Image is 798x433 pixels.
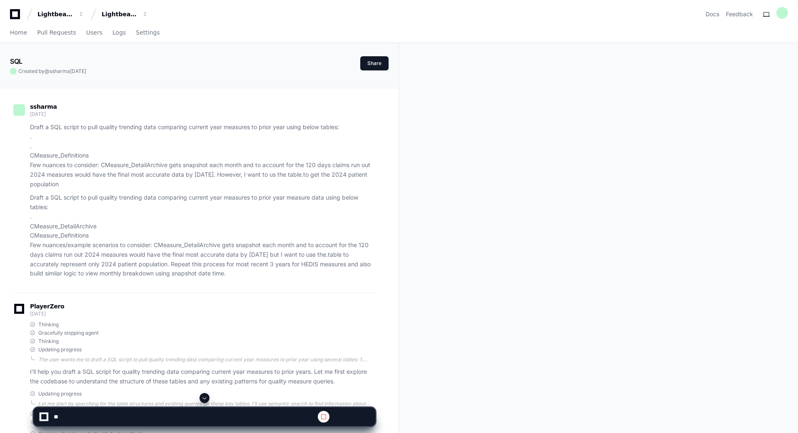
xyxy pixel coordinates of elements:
span: ssharma [30,103,57,110]
span: Users [86,30,102,35]
span: Settings [136,30,160,35]
button: Lightbeam Health [34,7,87,22]
span: Home [10,30,27,35]
span: [DATE] [30,111,45,117]
a: Settings [136,23,160,43]
span: [DATE] [30,310,45,317]
a: Home [10,23,27,43]
span: [DATE] [70,68,86,74]
span: Logs [112,30,126,35]
span: Created by [18,68,86,75]
span: Gracefully stopping agent [38,330,99,336]
button: Lightbeam Health Solutions [98,7,152,22]
span: ssharma [50,68,70,74]
a: Logs [112,23,126,43]
span: Updating progress [38,390,82,397]
span: Updating progress [38,346,82,353]
a: Pull Requests [37,23,76,43]
span: Thinking [38,338,59,345]
a: Users [86,23,102,43]
p: Draft a SQL script to pull quality trending data comparing current year measures to prior year me... [30,193,375,278]
div: Lightbeam Health Solutions [102,10,137,18]
div: The user wants me to draft a SQL script to pull quality trending data comparing current year meas... [38,356,375,363]
span: PlayerZero [30,304,64,309]
p: I'll help you draft a SQL script for quality trending data comparing current year measures to pri... [30,367,375,386]
button: Feedback [726,10,753,18]
app-text-character-animate: SQL [10,57,22,65]
a: Docs [706,10,719,18]
span: @ [45,68,50,74]
span: Thinking [38,321,59,328]
div: Lightbeam Health [37,10,73,18]
span: Pull Requests [37,30,76,35]
button: Share [360,56,389,70]
p: Draft a SQL script to pull quality trending data comparing current year measures to prior year us... [30,123,375,189]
